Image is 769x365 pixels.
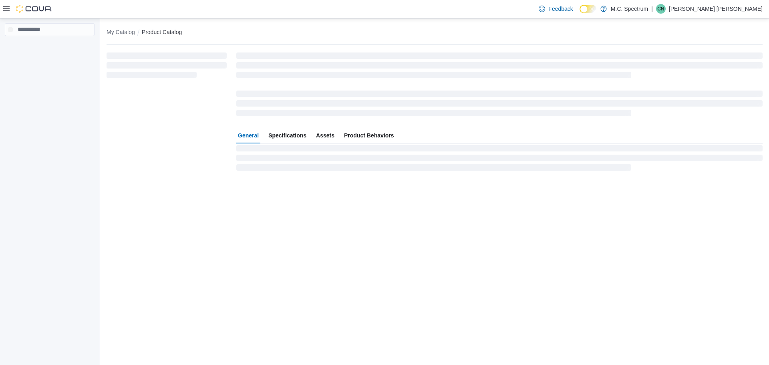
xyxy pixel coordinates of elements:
[669,4,763,14] p: [PERSON_NAME] [PERSON_NAME]
[107,54,227,80] span: Loading
[16,5,52,13] img: Cova
[236,147,763,172] span: Loading
[611,4,648,14] p: M.C. Spectrum
[656,4,666,14] div: Caroll'nne Breshears
[580,5,596,13] input: Dark Mode
[535,1,576,17] a: Feedback
[344,127,394,143] span: Product Behaviors
[107,28,763,38] nav: An example of EuiBreadcrumbs
[238,127,259,143] span: General
[548,5,573,13] span: Feedback
[657,4,664,14] span: Cn
[236,54,763,80] span: Loading
[142,29,182,35] button: Product Catalog
[268,127,306,143] span: Specifications
[5,38,95,57] nav: Complex example
[107,29,135,35] button: My Catalog
[316,127,334,143] span: Assets
[651,4,653,14] p: |
[236,92,763,118] span: Loading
